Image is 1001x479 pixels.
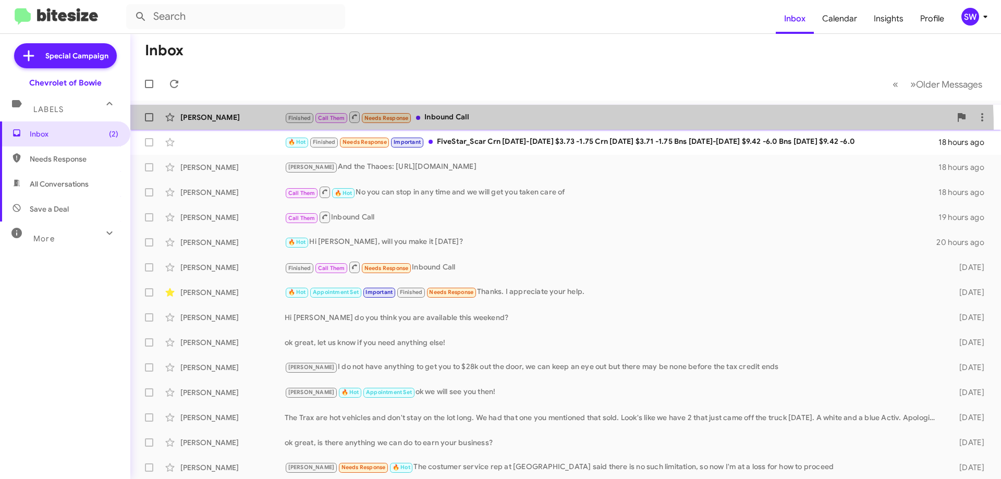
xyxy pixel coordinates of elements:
div: [DATE] [943,462,993,473]
span: 🔥 Hot [288,139,306,145]
div: Chevrolet of Bowie [29,78,102,88]
span: Special Campaign [45,51,108,61]
div: [DATE] [943,387,993,398]
div: Inbound Call [285,110,951,124]
span: [PERSON_NAME] [288,364,335,371]
a: Insights [865,4,912,34]
div: And the Thaoes: [URL][DOMAIN_NAME] [285,161,938,173]
span: Inbox [30,129,118,139]
div: [PERSON_NAME] [180,387,285,398]
span: Needs Response [343,139,387,145]
div: [PERSON_NAME] [180,237,285,248]
span: Needs Response [364,265,409,272]
span: Finished [288,265,311,272]
span: [PERSON_NAME] [288,464,335,471]
span: More [33,234,55,243]
div: Thanks. I appreciate your help. [285,286,943,298]
div: [PERSON_NAME] [180,112,285,122]
div: [PERSON_NAME] [180,212,285,223]
input: Search [126,4,345,29]
div: [DATE] [943,362,993,373]
div: [PERSON_NAME] [180,312,285,323]
span: [PERSON_NAME] [288,389,335,396]
div: [DATE] [943,287,993,298]
span: Call Them [288,215,315,222]
span: Appointment Set [313,289,359,296]
div: [PERSON_NAME] [180,287,285,298]
div: [DATE] [943,337,993,348]
div: SW [961,8,979,26]
div: ok great, let us know if you need anything else! [285,337,943,348]
span: Needs Response [341,464,386,471]
div: ok we will see you then! [285,386,943,398]
div: 19 hours ago [938,212,993,223]
span: All Conversations [30,179,89,189]
span: Older Messages [916,79,982,90]
div: Inbound Call [285,211,938,224]
h1: Inbox [145,42,184,59]
span: « [893,78,898,91]
div: [DATE] [943,262,993,273]
span: Needs Response [30,154,118,164]
span: Labels [33,105,64,114]
button: SW [953,8,990,26]
span: Appointment Set [366,389,412,396]
div: [PERSON_NAME] [180,187,285,198]
div: [PERSON_NAME] [180,462,285,473]
div: FiveStar_Scar Crn [DATE]-[DATE] $3.73 -1.75 Crn [DATE] $3.71 -1.75 Bns [DATE]-[DATE] $9.42 -6.0 B... [285,136,938,148]
div: The Trax are hot vehicles and don't stay on the lot long. We had that one you mentioned that sold... [285,412,943,423]
div: [PERSON_NAME] [180,162,285,173]
span: Finished [288,115,311,121]
span: Finished [313,139,336,145]
div: [DATE] [943,437,993,448]
span: Important [365,289,393,296]
div: [PERSON_NAME] [180,337,285,348]
nav: Page navigation example [887,73,988,95]
span: Needs Response [364,115,409,121]
span: Finished [400,289,423,296]
a: Profile [912,4,953,34]
span: 🔥 Hot [288,289,306,296]
div: 18 hours ago [938,187,993,198]
button: Previous [886,73,905,95]
div: Inbound Call [285,261,943,274]
div: No you can stop in any time and we will get you taken care of [285,186,938,199]
span: Call Them [318,265,345,272]
span: Save a Deal [30,204,69,214]
div: 20 hours ago [936,237,993,248]
span: 🔥 Hot [288,239,306,245]
div: [DATE] [943,312,993,323]
span: 🔥 Hot [335,190,352,196]
div: [PERSON_NAME] [180,362,285,373]
span: Important [394,139,421,145]
div: Hi [PERSON_NAME], will you make it [DATE]? [285,236,936,248]
div: [PERSON_NAME] [180,412,285,423]
span: » [910,78,916,91]
div: 18 hours ago [938,137,993,148]
span: (2) [109,129,118,139]
span: Call Them [318,115,345,121]
span: 🔥 Hot [341,389,359,396]
a: Inbox [776,4,814,34]
div: [PERSON_NAME] [180,262,285,273]
a: Calendar [814,4,865,34]
a: Special Campaign [14,43,117,68]
div: 18 hours ago [938,162,993,173]
div: I do not have anything to get you to $28k out the door, we can keep an eye out but there may be n... [285,361,943,373]
div: Hi [PERSON_NAME] do you think you are available this weekend? [285,312,943,323]
div: [DATE] [943,412,993,423]
span: Call Them [288,190,315,196]
span: Needs Response [429,289,473,296]
div: ok great, is there anything we can do to earn your business? [285,437,943,448]
div: [PERSON_NAME] [180,437,285,448]
button: Next [904,73,988,95]
span: [PERSON_NAME] [288,164,335,170]
span: 🔥 Hot [393,464,410,471]
div: The costumer service rep at [GEOGRAPHIC_DATA] said there is no such limitation, so now I'm at a l... [285,461,943,473]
